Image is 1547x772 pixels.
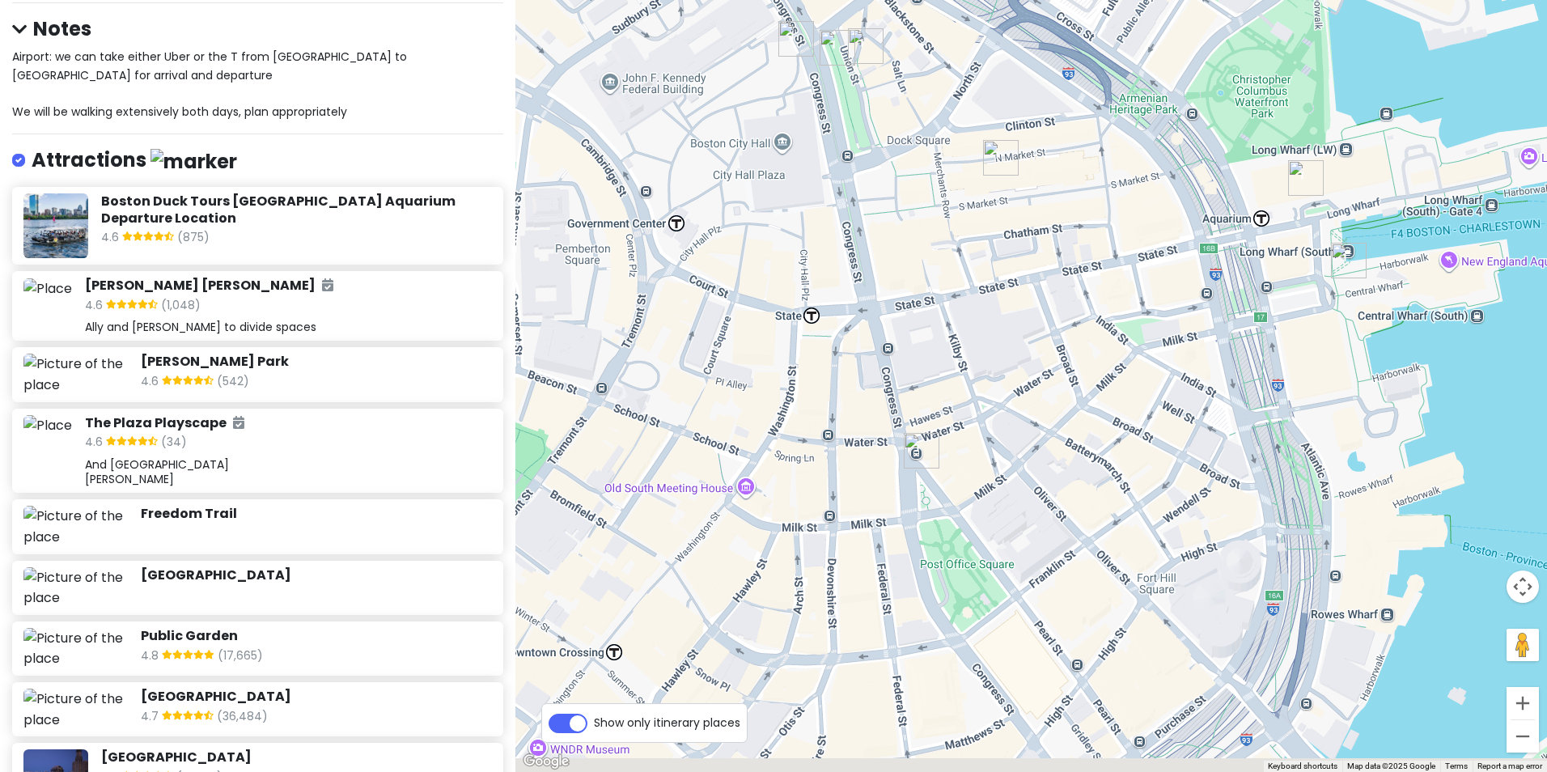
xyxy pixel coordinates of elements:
div: Ally and [PERSON_NAME] to divide spaces [85,320,492,334]
span: Map data ©2025 Google [1347,761,1435,770]
h4: Attractions [32,147,237,174]
div: The New England Holocaust Memorial [820,30,855,66]
span: Show only itinerary places [594,714,740,732]
img: Picture of the place [23,354,128,395]
div: Post Office Square [904,433,939,469]
span: Airport: we can take either Uber or the T from [GEOGRAPHIC_DATA] to [GEOGRAPHIC_DATA] for arrival... [12,49,410,119]
button: Zoom out [1507,720,1539,753]
a: Report a map error [1477,761,1542,770]
span: (542) [217,372,249,393]
h6: Freedom Trail [141,506,492,523]
div: The Plaza Playscape [778,21,814,57]
h6: [GEOGRAPHIC_DATA] [141,567,492,584]
div: Boston Marriott Long Wharf [1288,160,1324,196]
img: Picture of the place [23,567,128,609]
button: Drag Pegman onto the map to open Street View [1507,629,1539,661]
span: (17,665) [218,647,263,668]
h6: The Plaza Playscape [85,415,244,432]
img: Google [519,751,573,772]
div: Faneuil Hall Marketplace [983,140,1019,176]
a: Open this area in Google Maps (opens a new window) [519,751,573,772]
h6: [GEOGRAPHIC_DATA] [101,749,492,766]
button: Map camera controls [1507,571,1539,603]
img: Picture of the place [23,628,128,669]
h6: [PERSON_NAME] [PERSON_NAME] [85,278,333,295]
span: (34) [161,433,187,454]
span: (1,048) [161,296,201,317]
div: Union Oyster House [848,28,884,64]
span: 4.6 [101,228,122,249]
span: 4.6 [85,296,106,317]
img: Picture of the place [23,506,128,547]
h6: Boston Duck Tours [GEOGRAPHIC_DATA] Aquarium Departure Location [101,193,492,227]
h6: Public Garden [141,628,492,645]
img: Picture of the place [23,689,128,730]
h6: [GEOGRAPHIC_DATA] [141,689,492,706]
img: Place [23,278,72,299]
span: 4.6 [85,433,106,454]
span: 4.6 [141,372,162,393]
span: (36,484) [217,707,268,728]
a: Terms (opens in new tab) [1445,761,1468,770]
div: Boston Marriott Long Wharf [1298,189,1311,202]
i: Added to itinerary [322,278,333,291]
h4: Notes [12,16,503,41]
button: Keyboard shortcuts [1268,761,1337,772]
div: Quincy Market [1019,168,1032,181]
button: Zoom in [1507,687,1539,719]
span: (875) [177,228,210,249]
div: And [GEOGRAPHIC_DATA] [PERSON_NAME] [85,457,492,486]
i: Added to itinerary [233,416,244,429]
span: 4.7 [141,707,162,728]
img: marker [150,149,237,174]
img: Picture of the place [23,193,88,258]
span: 4.8 [141,647,162,668]
img: Place [23,415,72,436]
h6: [PERSON_NAME] Park [141,354,492,371]
div: Boston Duck Tours New England Aquarium Departure Location [1331,243,1367,278]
